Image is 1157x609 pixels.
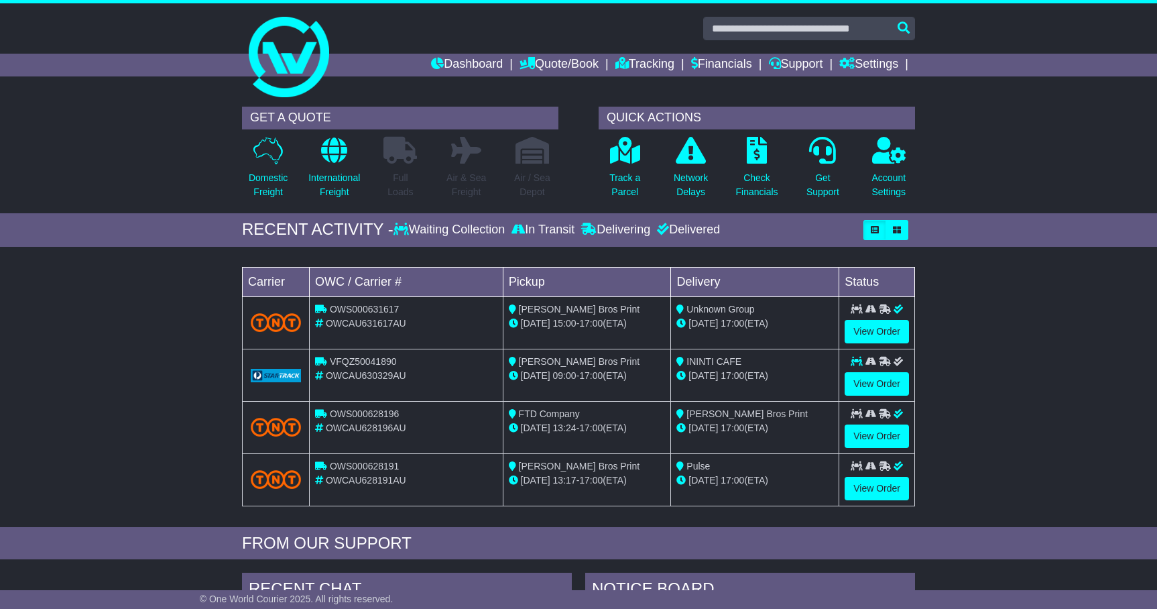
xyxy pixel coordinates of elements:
[310,267,503,296] td: OWC / Carrier #
[521,318,550,329] span: [DATE]
[521,423,550,433] span: [DATE]
[514,171,550,199] p: Air / Sea Depot
[553,475,576,486] span: 13:17
[845,477,909,500] a: View Order
[735,136,779,207] a: CheckFinancials
[721,423,744,433] span: 17:00
[553,423,576,433] span: 13:24
[615,54,674,76] a: Tracking
[509,421,666,435] div: - (ETA)
[769,54,823,76] a: Support
[326,318,406,329] span: OWCAU631617AU
[806,136,840,207] a: GetSupport
[431,54,503,76] a: Dashboard
[326,475,406,486] span: OWCAU628191AU
[721,475,744,486] span: 17:00
[579,475,603,486] span: 17:00
[242,534,915,553] div: FROM OUR SUPPORT
[671,267,839,296] td: Delivery
[251,313,301,331] img: TNT_Domestic.png
[242,220,393,239] div: RECENT ACTIVITY -
[308,171,360,199] p: International Freight
[242,107,558,129] div: GET A QUOTE
[553,370,576,381] span: 09:00
[446,171,486,199] p: Air & Sea Freight
[578,223,654,237] div: Delivering
[686,356,741,367] span: ININTI CAFE
[521,475,550,486] span: [DATE]
[251,418,301,436] img: TNT_Domestic.png
[553,318,576,329] span: 15:00
[242,573,572,609] div: RECENT CHAT
[839,267,915,296] td: Status
[251,470,301,488] img: TNT_Domestic.png
[676,369,833,383] div: (ETA)
[736,171,778,199] p: Check Financials
[686,304,754,315] span: Unknown Group
[686,461,710,472] span: Pulse
[503,267,671,296] td: Pickup
[579,423,603,433] span: 17:00
[330,356,397,367] span: VFQZ50041890
[845,372,909,396] a: View Order
[200,594,393,604] span: © One World Courier 2025. All rights reserved.
[509,317,666,331] div: - (ETA)
[519,304,640,315] span: [PERSON_NAME] Bros Print
[676,421,833,435] div: (ETA)
[249,171,288,199] p: Domestic Freight
[330,408,400,419] span: OWS000628196
[520,54,599,76] a: Quote/Book
[721,318,744,329] span: 17:00
[521,370,550,381] span: [DATE]
[599,107,915,129] div: QUICK ACTIONS
[688,318,718,329] span: [DATE]
[674,171,708,199] p: Network Delays
[330,304,400,315] span: OWS000631617
[686,408,808,419] span: [PERSON_NAME] Bros Print
[585,573,915,609] div: NOTICE BOARD
[845,425,909,448] a: View Order
[308,136,361,207] a: InternationalFreight
[509,369,666,383] div: - (ETA)
[609,171,640,199] p: Track a Parcel
[721,370,744,381] span: 17:00
[688,370,718,381] span: [DATE]
[243,267,310,296] td: Carrier
[519,356,640,367] span: [PERSON_NAME] Bros Print
[872,171,906,199] p: Account Settings
[871,136,907,207] a: AccountSettings
[676,317,833,331] div: (ETA)
[251,369,301,382] img: GetCarrierServiceLogo
[579,318,603,329] span: 17:00
[691,54,752,76] a: Financials
[326,423,406,433] span: OWCAU628196AU
[579,370,603,381] span: 17:00
[609,136,641,207] a: Track aParcel
[383,171,417,199] p: Full Loads
[519,408,580,419] span: FTD Company
[688,423,718,433] span: [DATE]
[806,171,839,199] p: Get Support
[508,223,578,237] div: In Transit
[248,136,288,207] a: DomesticFreight
[326,370,406,381] span: OWCAU630329AU
[393,223,508,237] div: Waiting Collection
[688,475,718,486] span: [DATE]
[509,474,666,488] div: - (ETA)
[676,474,833,488] div: (ETA)
[330,461,400,472] span: OWS000628191
[673,136,709,207] a: NetworkDelays
[654,223,720,237] div: Delivered
[839,54,898,76] a: Settings
[845,320,909,343] a: View Order
[519,461,640,472] span: [PERSON_NAME] Bros Print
